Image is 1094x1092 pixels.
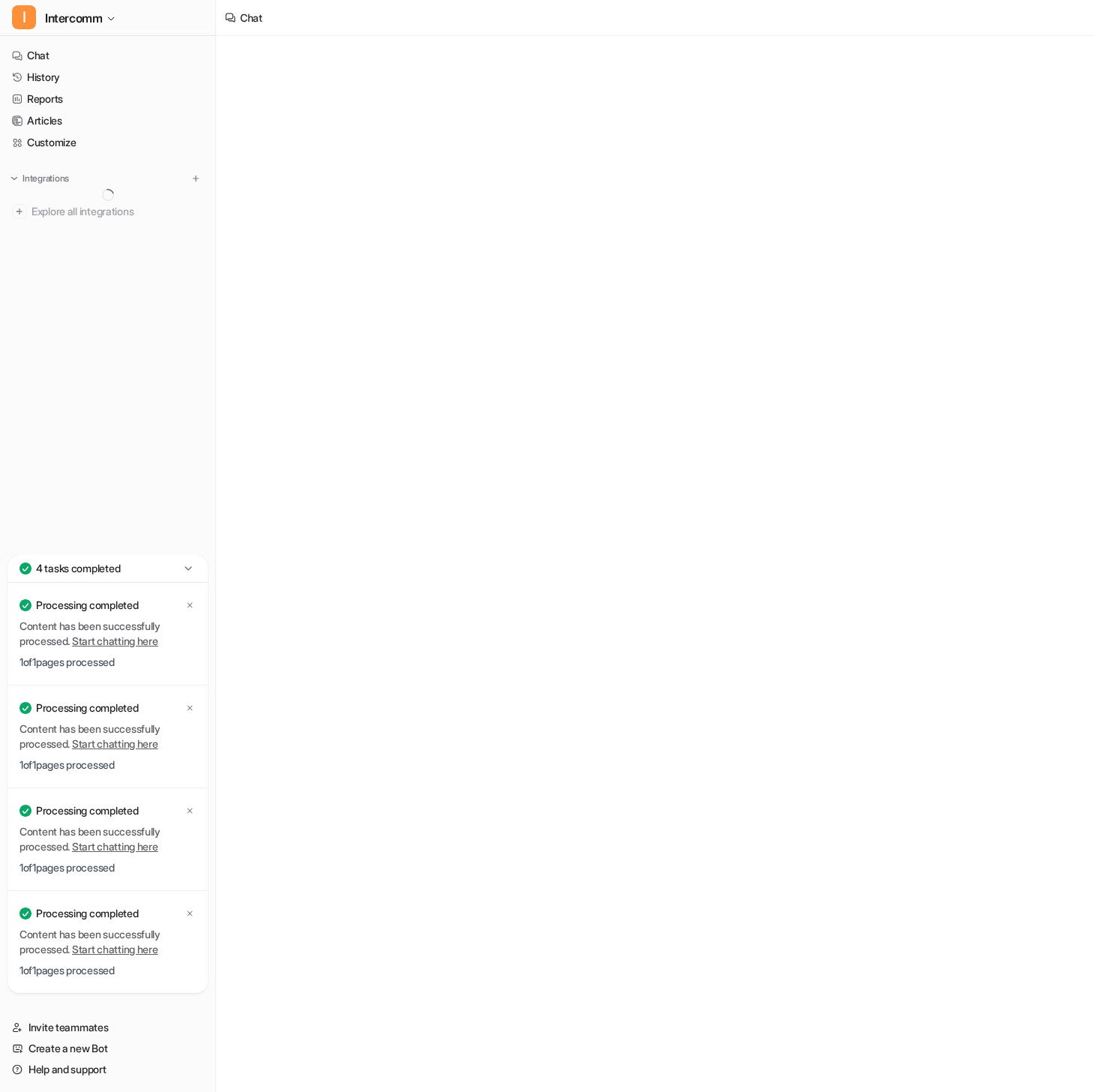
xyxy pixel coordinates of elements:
span: Intercomm [45,7,102,28]
button: Integrations [6,171,74,186]
a: History [6,67,209,88]
a: Invite teammates [6,1017,209,1038]
a: Start chatting here [72,840,158,853]
a: Articles [6,110,209,131]
img: expand menu [9,173,20,184]
p: Content has been successfully processed. [20,721,196,751]
p: Integrations [23,172,69,184]
p: Processing completed [36,700,138,715]
p: Content has been successfully processed. [20,927,196,957]
p: Content has been successfully processed. [20,824,196,854]
a: Help and support [6,1059,209,1080]
p: 1 of 1 pages processed [20,655,196,670]
p: Content has been successfully processed. [20,619,196,649]
a: Explore all integrations [6,201,209,222]
p: Processing completed [36,906,138,921]
p: 1 of 1 pages processed [20,757,196,772]
a: Start chatting here [72,737,158,750]
a: Chat [6,45,209,66]
div: Chat [240,10,263,25]
p: 1 of 1 pages processed [20,963,196,978]
a: Reports [6,88,209,109]
img: menu_add.svg [191,173,201,184]
a: Customize [6,132,209,153]
img: explore all integrations [12,204,27,219]
span: Explore all integrations [32,199,203,223]
span: I [12,5,36,29]
a: Start chatting here [72,634,158,647]
p: 4 tasks completed [36,561,120,576]
p: Processing completed [36,598,138,613]
p: Processing completed [36,803,138,818]
a: Create a new Bot [6,1038,209,1059]
a: Start chatting here [72,943,158,955]
p: 1 of 1 pages processed [20,860,196,875]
